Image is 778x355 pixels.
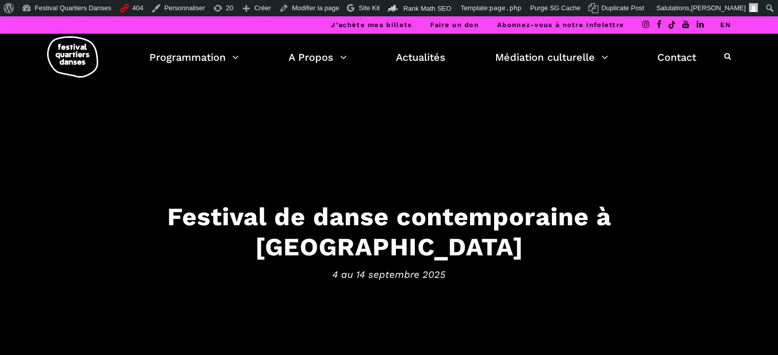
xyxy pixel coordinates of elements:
a: Médiation culturelle [495,49,608,66]
span: 4 au 14 septembre 2025 [72,267,706,282]
span: page.php [490,4,522,12]
h3: Festival de danse contemporaine à [GEOGRAPHIC_DATA] [72,202,706,262]
img: logo-fqd-med [47,36,98,78]
span: [PERSON_NAME] [691,4,746,12]
a: Abonnez-vous à notre infolettre [497,21,624,29]
a: Programmation [149,49,239,66]
a: EN [720,21,731,29]
a: Faire un don [430,21,479,29]
span: Site Kit [359,4,380,12]
a: J’achète mes billets [331,21,412,29]
a: Actualités [396,49,446,66]
span: Rank Math SEO [403,5,451,12]
a: Contact [657,49,696,66]
a: A Propos [288,49,347,66]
